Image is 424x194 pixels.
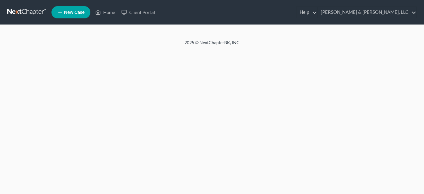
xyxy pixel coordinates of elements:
div: 2025 © NextChapterBK, INC [37,40,387,51]
a: Home [92,7,118,18]
new-legal-case-button: New Case [51,6,90,18]
a: Help [297,7,317,18]
a: [PERSON_NAME] & [PERSON_NAME], LLC [318,7,416,18]
a: Client Portal [118,7,158,18]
